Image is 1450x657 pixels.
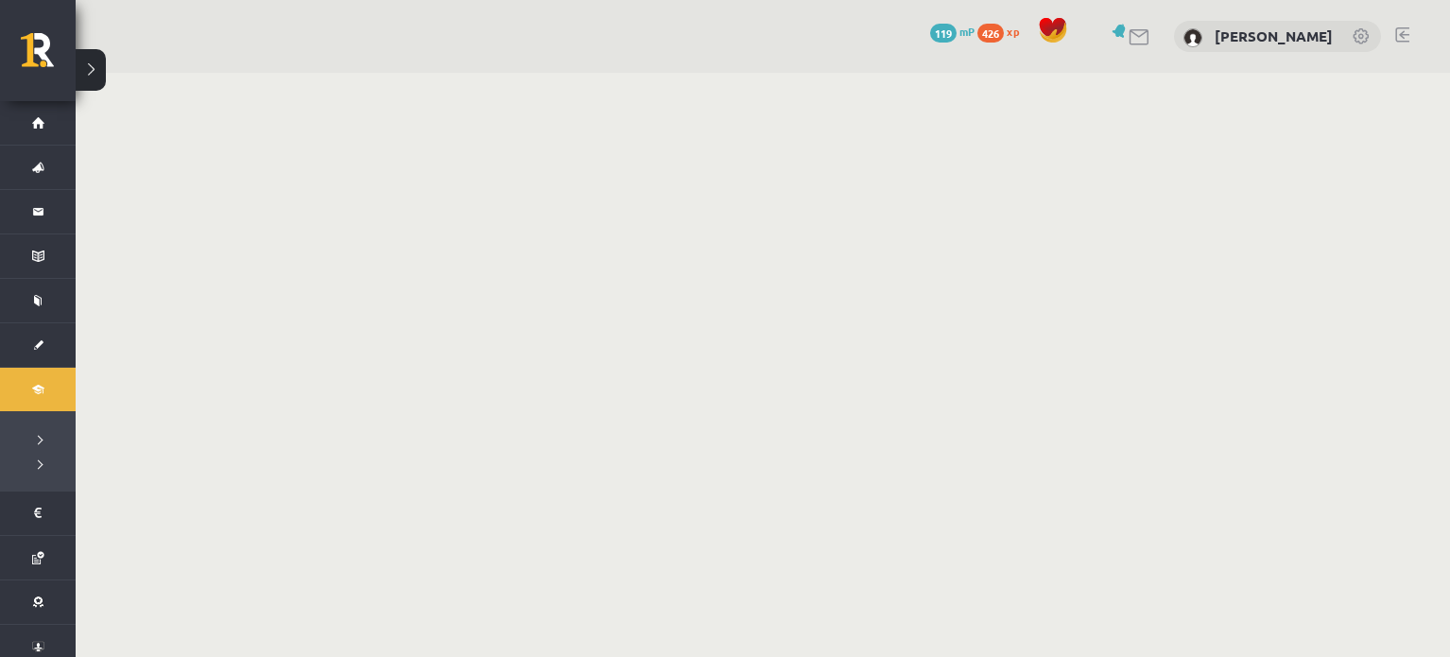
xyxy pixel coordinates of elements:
span: 426 [977,24,1004,43]
span: 119 [930,24,957,43]
span: mP [959,24,975,39]
img: Rauls Rimkus [1183,28,1202,47]
a: 119 mP [930,24,975,39]
a: 426 xp [977,24,1028,39]
a: [PERSON_NAME] [1215,26,1333,45]
span: xp [1007,24,1019,39]
a: Rīgas 1. Tālmācības vidusskola [21,33,76,80]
